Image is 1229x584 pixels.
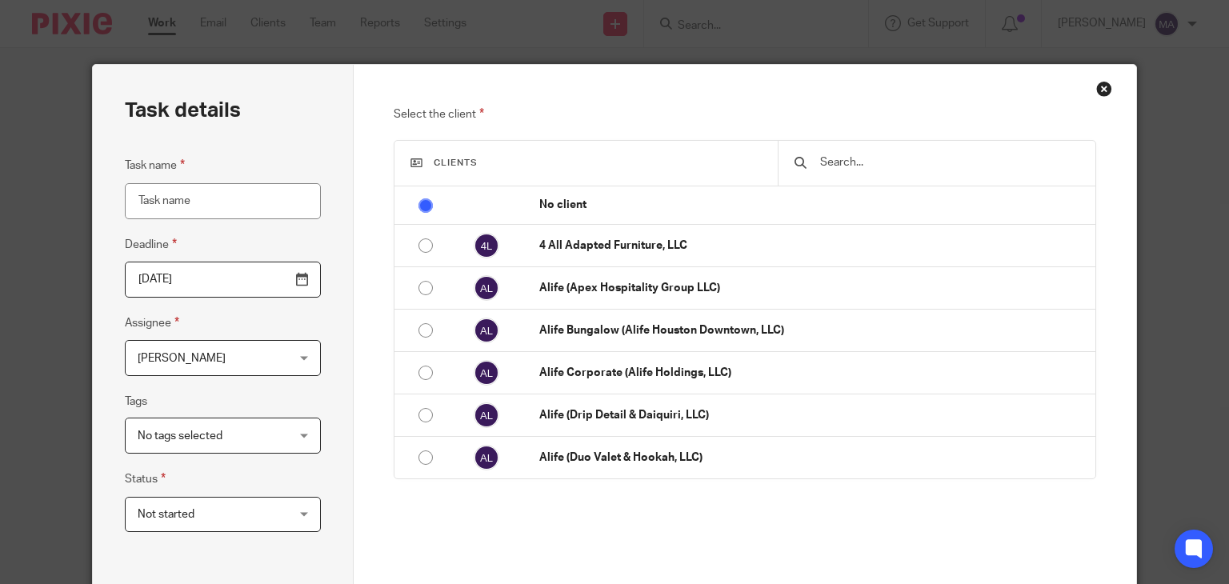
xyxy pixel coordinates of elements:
[539,407,1087,423] p: Alife (Drip Detail & Daiquiri, LLC)
[539,322,1087,338] p: Alife Bungalow (Alife Houston Downtown, LLC)
[125,156,185,174] label: Task name
[539,197,1087,213] p: No client
[474,445,499,470] img: svg%3E
[474,360,499,386] img: svg%3E
[125,235,177,254] label: Deadline
[474,318,499,343] img: svg%3E
[539,238,1087,254] p: 4 All Adapted Furniture, LLC
[819,154,1079,171] input: Search...
[125,314,179,332] label: Assignee
[1096,81,1112,97] div: Close this dialog window
[125,262,321,298] input: Pick a date
[394,105,1096,124] p: Select the client
[125,470,166,488] label: Status
[539,280,1087,296] p: Alife (Apex Hospitality Group LLC)
[125,394,147,410] label: Tags
[474,402,499,428] img: svg%3E
[138,353,226,364] span: [PERSON_NAME]
[434,158,478,167] span: Clients
[539,450,1087,466] p: Alife (Duo Valet & Hookah, LLC)
[138,430,222,442] span: No tags selected
[125,97,241,124] h2: Task details
[125,183,321,219] input: Task name
[138,509,194,520] span: Not started
[539,365,1087,381] p: Alife Corporate (Alife Holdings, LLC)
[474,233,499,258] img: svg%3E
[474,275,499,301] img: svg%3E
